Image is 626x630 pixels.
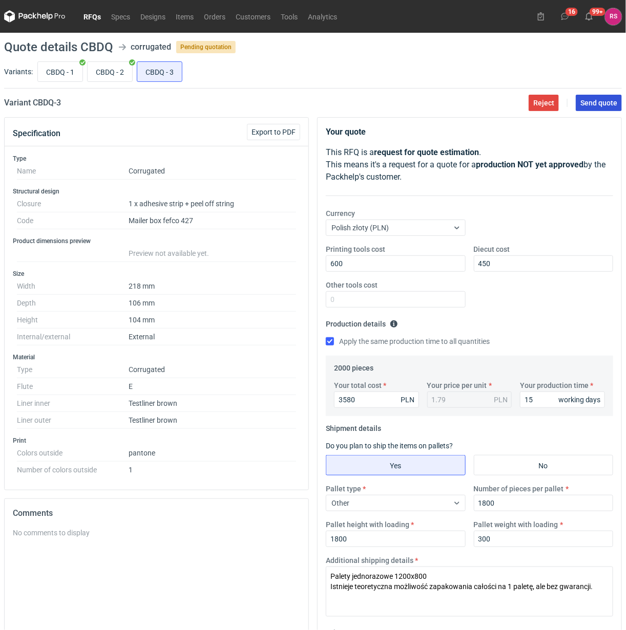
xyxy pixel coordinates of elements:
[17,278,129,295] dt: Width
[37,61,83,82] label: CBDQ - 1
[326,291,466,308] input: 0
[129,462,296,474] dd: 1
[17,395,129,412] dt: Liner inner
[474,244,510,254] label: Diecut cost
[17,361,129,378] dt: Type
[326,146,613,183] p: This RFQ is a . This means it's a request for a quote for a by the Packhelp's customer.
[474,255,614,272] input: 0
[247,124,300,140] button: Export to PDF
[13,237,300,245] h3: Product dimensions preview
[474,495,614,511] input: 0
[129,163,296,180] dd: Corrugated
[17,312,129,329] dt: Height
[529,95,559,111] button: Reject
[326,280,378,290] label: Other tools cost
[17,329,129,345] dt: Internal/external
[13,507,300,519] h2: Comments
[494,395,508,405] div: PLN
[580,99,617,106] span: Send quote
[176,41,236,53] span: Pending quotation
[326,420,381,432] legend: Shipment details
[199,10,231,23] a: Orders
[87,61,133,82] label: CBDQ - 2
[533,99,554,106] span: Reject
[106,10,135,23] a: Specs
[13,270,300,278] h3: Size
[326,567,613,617] textarea: Palety jednorazowe 1200x800 Istnieje teoretyczna możliwość zapakowania całości na 1 paletę, ale b...
[303,10,342,23] a: Analytics
[17,163,129,180] dt: Name
[326,519,409,530] label: Pallet height with loading
[520,392,605,408] input: 0
[129,312,296,329] dd: 104 mm
[135,10,171,23] a: Designs
[605,8,622,25] div: Rafał Stani
[131,41,171,53] div: corrugated
[13,121,60,146] button: Specification
[231,10,276,23] a: Customers
[13,155,300,163] h3: Type
[129,361,296,378] dd: Corrugated
[520,380,589,390] label: Your production time
[474,531,614,547] input: 0
[474,519,558,530] label: Pallet weight with loading
[326,336,490,346] label: Apply the same production time to all quantities
[129,195,296,212] dd: 1 x adhesive strip + peel off string
[17,445,129,462] dt: Colors outside
[4,97,61,109] h2: Variant CBDQ - 3
[326,531,466,547] input: 0
[326,255,466,272] input: 0
[129,249,209,257] span: Preview not available yet.
[401,395,415,405] div: PLN
[129,395,296,412] dd: Testliner brown
[129,278,296,295] dd: 218 mm
[326,555,413,566] label: Additional shipping details
[17,412,129,429] dt: Liner outer
[326,208,355,219] label: Currency
[474,484,564,494] label: Number of pieces per pallet
[252,128,296,136] span: Export to PDF
[17,462,129,474] dt: Number of colors outside
[334,380,382,390] label: Your total cost
[4,67,33,77] label: Variants:
[17,295,129,312] dt: Depth
[334,392,419,408] input: 0
[326,244,385,254] label: Printing tools cost
[331,499,349,507] span: Other
[13,437,300,445] h3: Print
[331,224,389,232] span: Polish złoty (PLN)
[581,8,597,25] button: 99+
[576,95,622,111] button: Send quote
[326,316,398,328] legend: Production details
[129,295,296,312] dd: 106 mm
[4,10,66,23] svg: Packhelp Pro
[171,10,199,23] a: Items
[326,442,453,450] label: Do you plan to ship the items on pallets?
[476,160,583,169] strong: production NOT yet approved
[17,378,129,395] dt: Flute
[17,212,129,229] dt: Code
[334,360,373,372] legend: 2000 pieces
[605,8,622,25] button: RS
[13,353,300,361] h3: Material
[78,10,106,23] a: RFQs
[557,8,573,25] button: 16
[276,10,303,23] a: Tools
[13,187,300,195] h3: Structural design
[129,378,296,395] dd: E
[558,395,601,405] div: working days
[129,445,296,462] dd: pantone
[129,329,296,345] dd: External
[137,61,182,82] label: CBDQ - 3
[427,380,487,390] label: Your price per unit
[129,412,296,429] dd: Testliner brown
[17,195,129,212] dt: Closure
[4,41,113,53] h1: Quote details CBDQ
[13,528,300,538] div: No comments to display
[326,127,366,137] strong: Your quote
[326,484,361,494] label: Pallet type
[129,212,296,229] dd: Mailer box fefco 427
[374,147,479,157] strong: request for quote estimation
[326,455,466,475] label: Yes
